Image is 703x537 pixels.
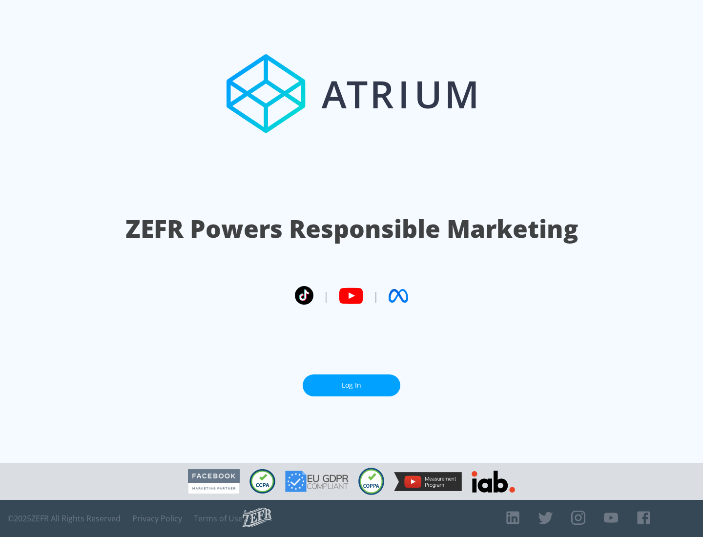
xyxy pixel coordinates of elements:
img: COPPA Compliant [358,468,384,495]
span: | [323,289,329,303]
img: YouTube Measurement Program [394,472,462,491]
img: Facebook Marketing Partner [188,469,240,494]
span: © 2025 ZEFR All Rights Reserved [7,514,121,523]
a: Terms of Use [194,514,243,523]
img: IAB [472,471,515,493]
img: GDPR Compliant [285,471,349,492]
a: Log In [303,374,400,396]
span: | [373,289,379,303]
h1: ZEFR Powers Responsible Marketing [125,212,578,246]
a: Privacy Policy [132,514,182,523]
img: CCPA Compliant [249,469,275,494]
